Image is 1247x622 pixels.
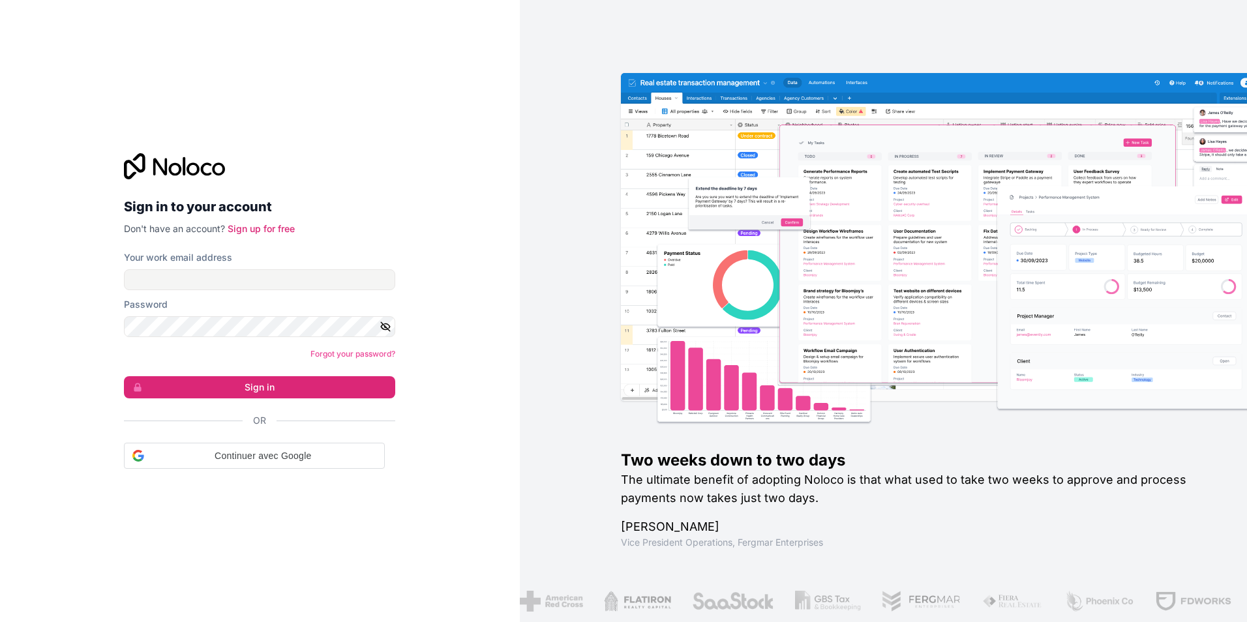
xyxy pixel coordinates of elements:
[603,591,671,612] img: /assets/flatiron-C8eUkumj.png
[1154,591,1231,612] img: /assets/fdworks-Bi04fVtw.png
[124,376,395,398] button: Sign in
[982,591,1043,612] img: /assets/fiera-fwj2N5v4.png
[149,449,376,463] span: Continuer avec Google
[794,591,861,612] img: /assets/gbstax-C-GtDUiK.png
[124,195,395,218] h2: Sign in to your account
[518,591,582,612] img: /assets/american-red-cross-BAupjrZR.png
[621,450,1205,471] h1: Two weeks down to two days
[124,251,232,264] label: Your work email address
[621,471,1205,507] h2: The ultimate benefit of adopting Noloco is that what used to take two weeks to approve and proces...
[253,414,266,427] span: Or
[310,349,395,359] a: Forgot your password?
[228,223,295,234] a: Sign up for free
[1064,591,1134,612] img: /assets/phoenix-BREaitsQ.png
[124,316,395,337] input: Password
[621,518,1205,536] h1: [PERSON_NAME]
[621,536,1205,549] h1: Vice President Operations , Fergmar Enterprises
[124,443,385,469] div: Continuer avec Google
[691,591,774,612] img: /assets/saastock-C6Zbiodz.png
[124,298,168,311] label: Password
[881,591,961,612] img: /assets/fergmar-CudnrXN5.png
[124,269,395,290] input: Email address
[124,223,225,234] span: Don't have an account?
